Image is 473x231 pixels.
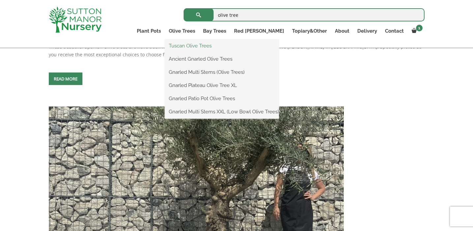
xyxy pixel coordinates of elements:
[184,8,425,21] input: Search...
[199,26,230,36] a: Bay Trees
[165,94,279,103] a: Gnarled Patio Pot Olive Trees
[331,26,353,36] a: About
[381,26,408,36] a: Contact
[165,41,279,51] a: Tuscan Olive Trees
[165,67,279,77] a: Gnarled Multi Stems (Olive Trees)
[353,26,381,36] a: Delivery
[288,26,331,36] a: Topiary&Other
[49,174,344,180] a: Gnarled Multistem Olive Tree XL J311
[416,25,423,31] span: 1
[165,54,279,64] a: Ancient Gnarled Olive Trees
[49,7,102,33] img: logo
[49,72,82,85] a: Read more
[165,80,279,90] a: Gnarled Plateau Olive Tree XL
[230,26,288,36] a: Red [PERSON_NAME]
[133,26,165,36] a: Plant Pots
[408,26,425,36] a: 1
[165,107,279,117] a: Gnarled Multi Stems XXL (Low Bowl Olive Trees)
[165,26,199,36] a: Olive Trees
